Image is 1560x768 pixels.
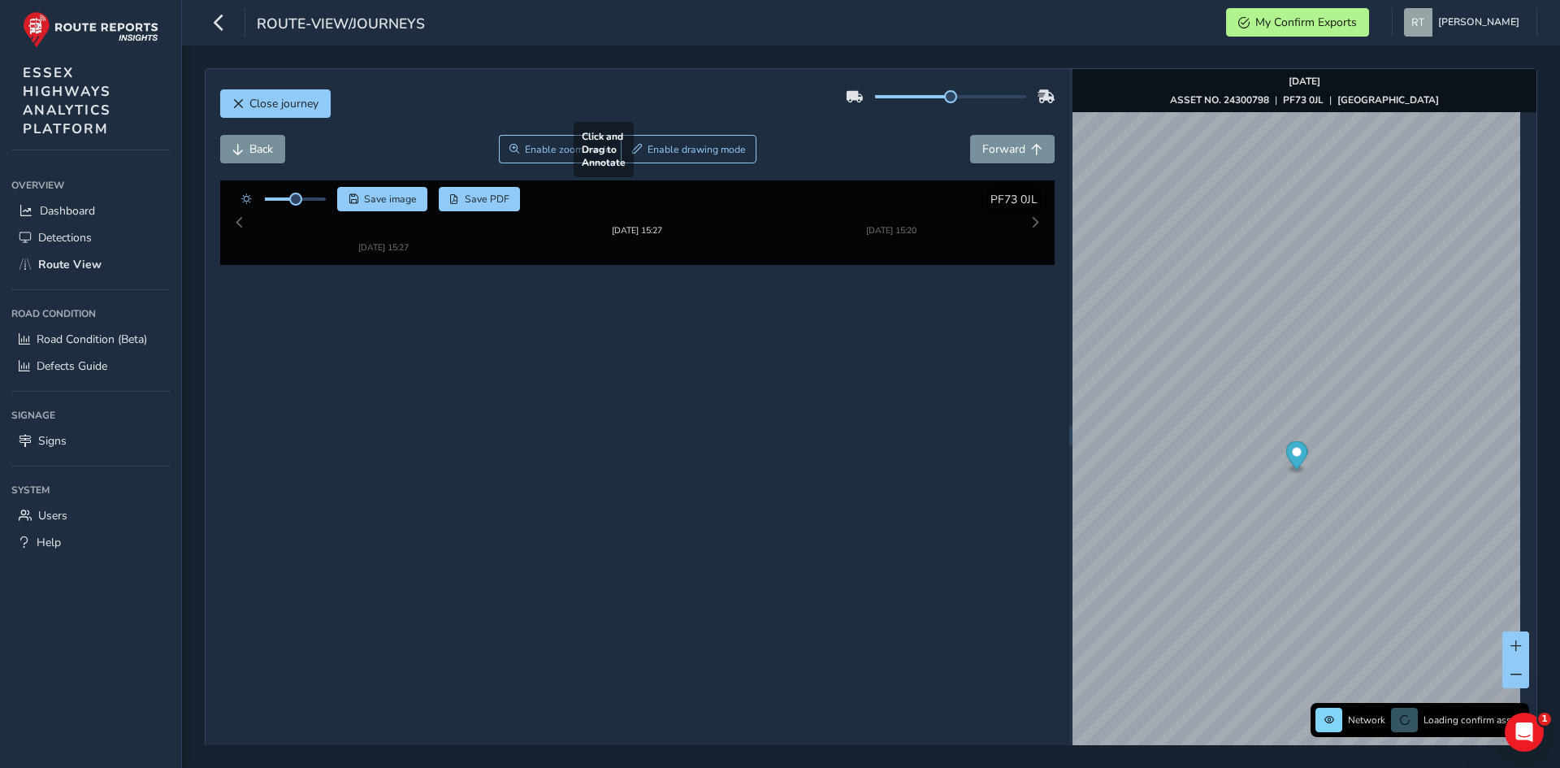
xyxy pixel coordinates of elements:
[11,197,170,224] a: Dashboard
[1170,93,1439,106] div: | |
[587,220,687,232] div: [DATE] 15:27
[990,192,1038,207] span: PF73 0JL
[337,187,427,211] button: Save
[11,302,170,326] div: Road Condition
[1505,713,1544,752] iframe: Intercom live chat
[11,251,170,278] a: Route View
[1283,93,1324,106] strong: PF73 0JL
[11,224,170,251] a: Detections
[1226,8,1369,37] button: My Confirm Exports
[11,326,170,353] a: Road Condition (Beta)
[37,332,147,347] span: Road Condition (Beta)
[11,427,170,454] a: Signs
[23,11,158,48] img: rr logo
[525,143,611,156] span: Enable zoom mode
[1170,93,1269,106] strong: ASSET NO. 24300798
[11,529,170,556] a: Help
[334,220,433,232] div: [DATE] 15:27
[38,508,67,523] span: Users
[1289,75,1320,88] strong: [DATE]
[439,187,521,211] button: PDF
[1348,714,1385,727] span: Network
[1423,714,1524,727] span: Loading confirm assets
[621,135,756,163] button: Draw
[11,403,170,427] div: Signage
[648,143,746,156] span: Enable drawing mode
[11,173,170,197] div: Overview
[220,89,331,118] button: Close journey
[37,358,107,374] span: Defects Guide
[499,135,622,163] button: Zoom
[40,203,95,219] span: Dashboard
[1538,713,1551,726] span: 1
[38,257,102,272] span: Route View
[1404,8,1525,37] button: [PERSON_NAME]
[465,193,509,206] span: Save PDF
[23,63,111,138] span: ESSEX HIGHWAYS ANALYTICS PLATFORM
[1438,8,1519,37] span: [PERSON_NAME]
[220,135,285,163] button: Back
[38,230,92,245] span: Detections
[249,141,273,157] span: Back
[37,535,61,550] span: Help
[11,502,170,529] a: Users
[842,220,941,232] div: [DATE] 15:20
[970,135,1055,163] button: Forward
[364,193,417,206] span: Save image
[982,141,1025,157] span: Forward
[11,353,170,380] a: Defects Guide
[1285,441,1307,475] div: Map marker
[842,205,941,220] img: Thumbnail frame
[38,433,67,449] span: Signs
[587,205,687,220] img: Thumbnail frame
[249,96,318,111] span: Close journey
[257,14,425,37] span: route-view/journeys
[1337,93,1439,106] strong: [GEOGRAPHIC_DATA]
[1404,8,1432,37] img: diamond-layout
[334,205,433,220] img: Thumbnail frame
[11,478,170,502] div: System
[1255,15,1357,30] span: My Confirm Exports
